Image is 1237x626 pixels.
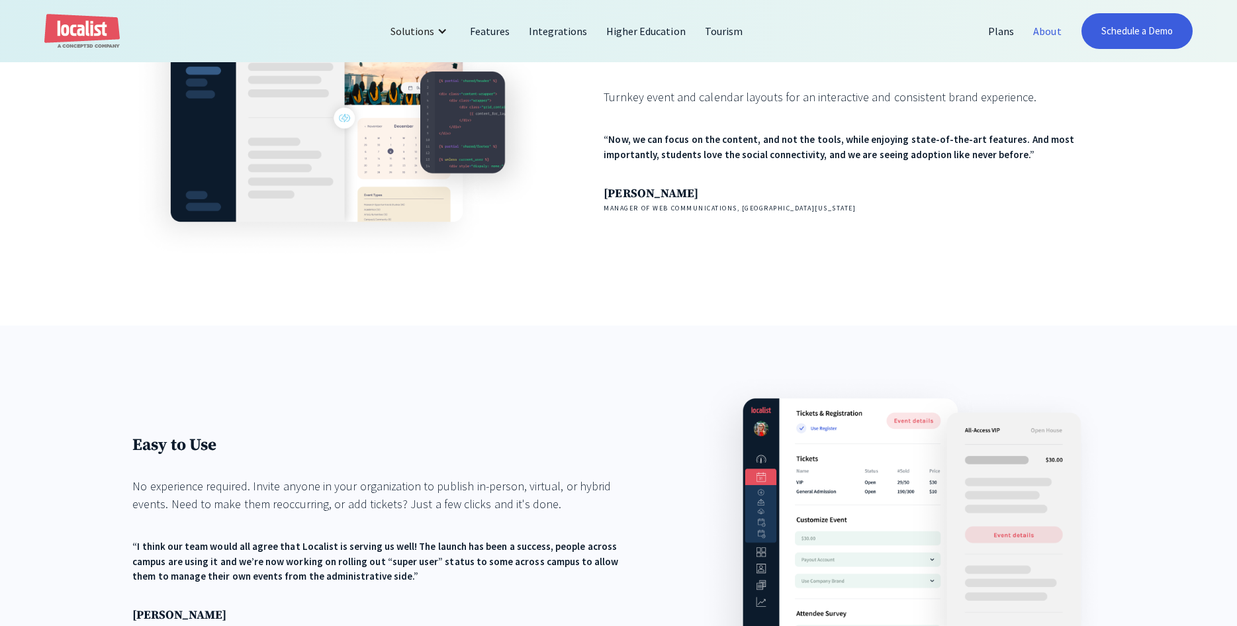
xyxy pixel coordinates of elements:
a: home [44,14,120,49]
strong: [PERSON_NAME] [604,186,698,201]
strong: [PERSON_NAME] [132,607,226,623]
a: Schedule a Demo [1081,13,1193,49]
a: Integrations [520,15,597,47]
div: Turnkey event and calendar layouts for an interactive and consistent brand experience. [604,88,1104,106]
a: Higher Education [597,15,696,47]
div: “I think our team would all agree that Localist is serving us well! The launch has been a success... [132,539,633,584]
div: Solutions [390,23,434,39]
div: No experience required. Invite anyone in your organization to publish in-person, virtual, or hybr... [132,477,633,513]
strong: Easy to Use [132,435,216,455]
div: Solutions [381,15,461,47]
div: “Now, we can focus on the content, and not the tools, while enjoying state-of-the-art features. A... [604,132,1104,162]
a: Features [461,15,520,47]
h4: Manager of Web Communications, [GEOGRAPHIC_DATA][US_STATE] [604,203,1104,213]
a: Tourism [696,15,753,47]
a: Plans [979,15,1024,47]
a: About [1024,15,1071,47]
